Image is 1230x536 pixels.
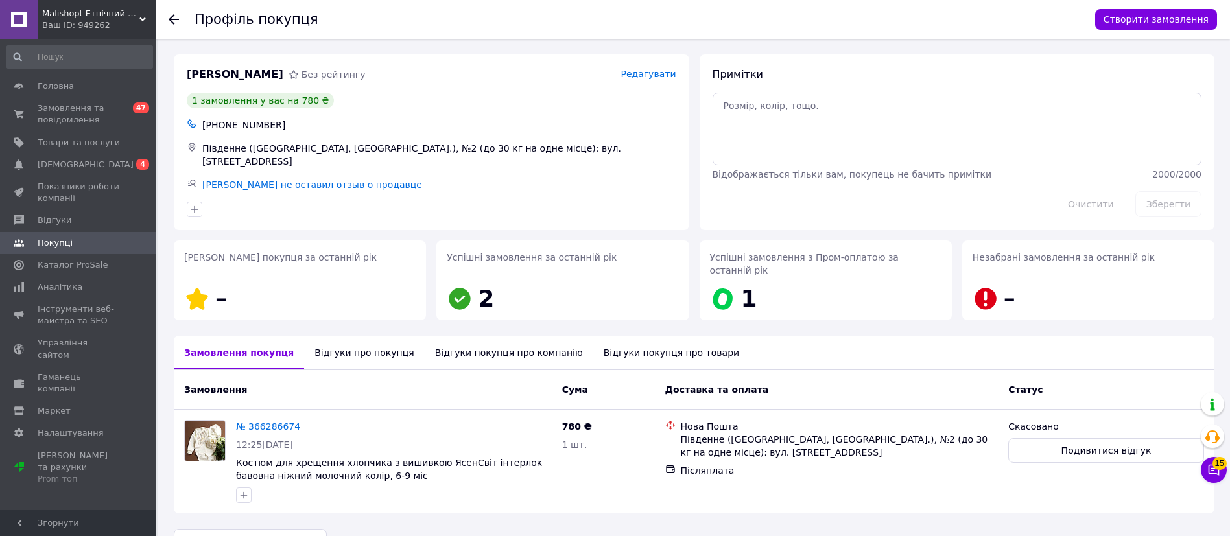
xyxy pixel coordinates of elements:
span: 2000 / 2000 [1152,169,1201,180]
span: Примітки [713,68,763,80]
a: № 366286674 [236,421,300,432]
span: Маркет [38,405,71,417]
div: Відгуки покупця про товари [593,336,750,369]
span: Відгуки [38,215,71,226]
div: Відгуки покупця про компанію [425,336,593,369]
span: Замовлення та повідомлення [38,102,120,126]
span: Редагувати [621,69,676,79]
div: Південне ([GEOGRAPHIC_DATA], [GEOGRAPHIC_DATA].), №2 (до 30 кг на одне місце): вул. [STREET_ADDRESS] [200,139,679,170]
span: Доставка та оплата [665,384,769,395]
div: Південне ([GEOGRAPHIC_DATA], [GEOGRAPHIC_DATA].), №2 (до 30 кг на одне місце): вул. [STREET_ADDRESS] [681,433,999,459]
div: 1 замовлення у вас на 780 ₴ [187,93,334,108]
button: Чат з покупцем15 [1201,457,1227,483]
div: Післяплата [681,464,999,477]
span: Показники роботи компанії [38,181,120,204]
span: 4 [136,159,149,170]
span: Подивитися відгук [1061,444,1152,457]
span: – [215,285,227,312]
span: [DEMOGRAPHIC_DATA] [38,159,134,170]
span: Успішні замовлення за останній рік [447,252,617,262]
div: Повернутися назад [169,13,179,26]
span: Malishopt Етнічний одяг та головні убори, все для хрещення [42,8,139,19]
div: [PHONE_NUMBER] [200,116,679,134]
span: [PERSON_NAME] та рахунки [38,450,120,485]
div: Ваш ID: 949262 [42,19,156,31]
span: Гаманець компанії [38,371,120,395]
button: Створити замовлення [1095,9,1217,30]
span: Відображається тільки вам, покупець не бачить примітки [713,169,992,180]
span: Управління сайтом [38,337,120,360]
div: Prom топ [38,473,120,485]
div: Скасовано [1008,420,1204,433]
span: 1 шт. [562,439,587,450]
a: [PERSON_NAME] не оставил отзыв о продавце [202,180,422,190]
span: Каталог ProSale [38,259,108,271]
span: 2 [478,285,494,312]
span: Аналітика [38,281,82,293]
span: 15 [1212,457,1227,470]
a: Фото товару [184,420,226,461]
span: Успішні замовлення з Пром-оплатою за останній рік [710,252,899,275]
span: Головна [38,80,74,92]
div: Замовлення покупця [174,336,304,369]
span: Статус [1008,384,1043,395]
button: Подивитися відгук [1008,438,1204,463]
span: Інструменти веб-майстра та SEO [38,303,120,327]
span: Покупці [38,237,73,249]
h1: Профіль покупця [195,12,318,27]
span: 12:25[DATE] [236,439,293,450]
span: Cума [562,384,588,395]
a: Костюм для хрещення хлопчика з вишивкою ЯсенСвіт інтерлок бавовна ніжний молочний колір, 6-9 міс [236,458,542,481]
span: 1 [741,285,757,312]
span: [PERSON_NAME] покупця за останній рік [184,252,377,262]
div: Відгуки про покупця [304,336,424,369]
span: 47 [133,102,149,113]
span: Без рейтингу [302,69,366,80]
span: Товари та послуги [38,137,120,148]
span: Замовлення [184,384,247,395]
span: Налаштування [38,427,104,439]
span: Незабрані замовлення за останній рік [973,252,1155,262]
span: – [1004,285,1015,312]
span: [PERSON_NAME] [187,67,283,82]
input: Пошук [6,45,153,69]
div: Нова Пошта [681,420,999,433]
span: 780 ₴ [562,421,592,432]
img: Фото товару [185,421,225,461]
